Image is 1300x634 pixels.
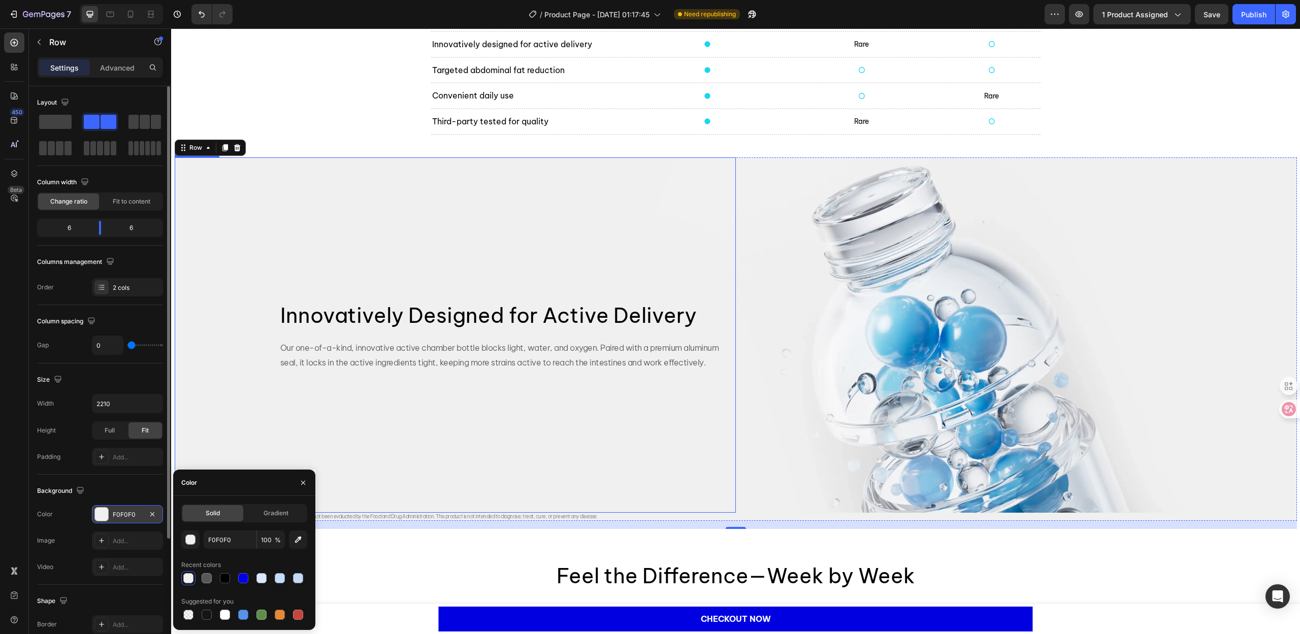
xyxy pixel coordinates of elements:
p: 7 [67,8,71,20]
div: Add... [113,620,160,629]
div: Height [37,426,56,435]
div: Video [37,562,53,572]
img: Probiotic formula with B. lactis B420 and HN019 supporting women’s gut microbiome balance and wei... [565,129,1126,484]
div: 2 cols [113,283,160,292]
span: Solid [206,509,220,518]
div: Shape [37,594,70,608]
div: Publish [1241,9,1266,20]
div: Background [37,484,86,498]
div: Color [181,478,197,487]
div: Rich Text Editor. Editing area: main [108,311,557,343]
span: % [275,536,281,545]
input: Auto [92,336,123,354]
div: 6 [109,221,161,235]
iframe: Design area [171,28,1300,634]
button: Publish [1232,4,1275,24]
div: Undo/Redo [191,4,233,24]
h2: Feel the Difference—Week by Week [4,533,1126,562]
span: Product Page - [DATE] 01:17:45 [544,9,649,20]
p: Advanced [100,62,135,73]
span: Rare [813,63,828,72]
div: Suggested for you [181,597,234,606]
span: Gradient [264,509,288,518]
div: Background Image [4,129,565,484]
div: Gap [37,341,49,350]
div: Size [37,373,64,387]
p: Settings [50,62,79,73]
span: *his statement has not been evaluated by the Food and Drug Administration. This product is not in... [101,485,427,491]
div: Recent colors [181,560,221,570]
span: 1 product assigned [1102,9,1168,20]
div: F0F0F0 [113,510,142,519]
p: Our one-of-a-kind, innovative active chamber bottle blocks light, water, and oxygen. Paired with ... [109,312,556,342]
div: Beta [8,186,24,194]
span: Need republishing [684,10,736,19]
div: Add... [113,537,160,546]
span: Fit [142,426,149,435]
div: CHECKOUT NOW [530,585,600,596]
div: 6 [39,221,91,235]
p: Row [49,36,136,48]
span: Innovatively Designed for Active Delivery [109,274,526,300]
button: Save [1195,4,1228,24]
div: 450 [10,108,24,116]
div: Open Intercom Messenger [1265,584,1290,609]
input: Auto [92,394,162,413]
span: Third-party tested for quality [261,88,377,98]
div: Padding [37,452,60,461]
span: Targeted abdominal fat reduction [261,37,394,47]
div: Width [37,399,54,408]
span: Save [1204,10,1220,19]
div: Order [37,283,54,292]
div: Layout [37,96,71,110]
span: Convenient daily use [261,62,343,72]
span: Change ratio [50,197,87,206]
button: 1 product assigned [1093,4,1191,24]
div: Color [37,510,53,519]
span: Rare [683,88,698,97]
input: Eg: FFFFFF [204,530,256,549]
div: Columns management [37,255,116,269]
span: Full [105,426,115,435]
div: Border [37,620,57,629]
div: Row [16,115,33,124]
span: Fit to content [113,197,150,206]
span: / [540,9,542,20]
div: Column width [37,176,91,189]
div: Image [37,536,55,545]
div: Add... [113,453,160,462]
button: 7 [4,4,76,24]
button: CHECKOUT NOW [268,578,862,603]
div: Add... [113,563,160,572]
div: Column spacing [37,315,97,328]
